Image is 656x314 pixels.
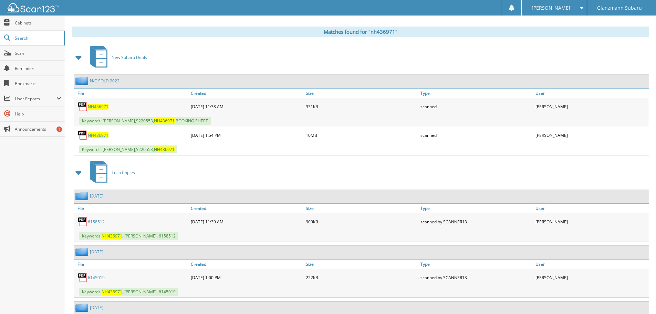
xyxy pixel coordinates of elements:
[304,260,419,269] a: Size
[74,204,189,213] a: File
[88,104,108,110] a: NH436971
[534,271,649,284] div: [PERSON_NAME]
[154,146,175,152] span: NH436971
[154,118,175,124] span: NH436971
[112,170,135,175] span: Tech Copies
[622,281,656,314] iframe: Chat Widget
[189,100,304,113] div: [DATE] 11:38 AM
[75,77,90,85] img: folder2.png
[90,193,103,199] a: [DATE]
[15,65,61,71] span: Reminders
[15,126,61,132] span: Announcements
[15,20,61,26] span: Cabinets
[419,215,534,229] div: scanned by SCANNER13
[532,6,570,10] span: [PERSON_NAME]
[75,192,90,200] img: folder2.png
[74,260,189,269] a: File
[189,260,304,269] a: Created
[112,54,147,60] span: New Subaru Deals
[534,100,649,113] div: [PERSON_NAME]
[74,89,189,98] a: File
[77,101,88,112] img: PDF.png
[77,130,88,140] img: PDF.png
[75,303,90,312] img: folder2.png
[77,272,88,283] img: PDF.png
[79,117,211,125] span: Keywords: [PERSON_NAME],S220553, ,BOOKING SHEET
[90,78,119,84] a: N/C SOLD 2022
[88,275,105,281] a: 6145019
[304,204,419,213] a: Size
[534,128,649,142] div: [PERSON_NAME]
[419,204,534,213] a: Type
[304,271,419,284] div: 222KB
[304,128,419,142] div: 10MB
[88,219,105,225] a: 6158512
[419,100,534,113] div: scanned
[79,288,178,296] span: Keywords: , [PERSON_NAME], 6145019
[419,89,534,98] a: Type
[189,89,304,98] a: Created
[597,6,642,10] span: Glanzmann Subaru
[189,128,304,142] div: [DATE] 1:54 PM
[534,260,649,269] a: User
[189,204,304,213] a: Created
[7,3,59,12] img: scan123-logo-white.svg
[189,271,304,284] div: [DATE] 1:00 PM
[86,44,147,71] a: New Subaru Deals
[189,215,304,229] div: [DATE] 11:39 AM
[15,111,61,117] span: Help
[304,89,419,98] a: Size
[15,50,61,56] span: Scan
[15,96,56,102] span: User Reports
[15,35,60,41] span: Search
[79,145,177,153] span: Keywords: [PERSON_NAME],S220553,
[77,216,88,227] img: PDF.png
[88,132,108,138] a: NH436971
[72,27,649,37] div: Matches found for "nh436971"
[56,126,62,132] div: 1
[90,249,103,255] a: [DATE]
[86,159,135,186] a: Tech Copies
[419,128,534,142] div: scanned
[304,215,419,229] div: 909KB
[534,204,649,213] a: User
[534,89,649,98] a: User
[15,81,61,87] span: Bookmarks
[102,233,122,239] span: NH436971
[102,289,122,295] span: NH436971
[534,215,649,229] div: [PERSON_NAME]
[90,305,103,311] a: [DATE]
[419,271,534,284] div: scanned by SCANNER13
[419,260,534,269] a: Type
[75,247,90,256] img: folder2.png
[79,232,178,240] span: Keywords: , [PERSON_NAME], 6158512
[304,100,419,113] div: 331KB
